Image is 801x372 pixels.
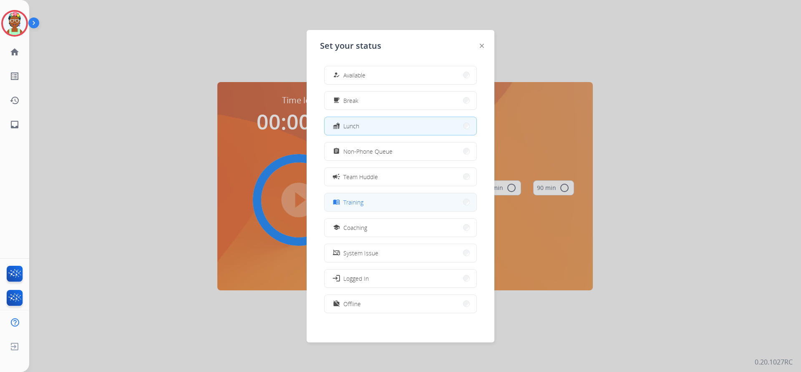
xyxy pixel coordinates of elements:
[3,12,26,35] img: avatar
[343,147,393,156] span: Non-Phone Queue
[343,172,378,181] span: Team Huddle
[343,122,359,130] span: Lunch
[325,66,476,84] button: Available
[333,97,340,104] mat-icon: free_breakfast
[343,274,369,283] span: Logged In
[325,193,476,211] button: Training
[333,199,340,206] mat-icon: menu_book
[333,148,340,155] mat-icon: assignment
[10,71,20,81] mat-icon: list_alt
[325,219,476,237] button: Coaching
[325,92,476,110] button: Break
[343,71,365,80] span: Available
[10,120,20,130] mat-icon: inbox
[325,142,476,160] button: Non-Phone Queue
[343,198,363,207] span: Training
[10,47,20,57] mat-icon: home
[332,274,340,282] mat-icon: login
[343,249,378,257] span: System Issue
[343,300,361,308] span: Offline
[332,172,340,181] mat-icon: campaign
[343,96,358,105] span: Break
[325,168,476,186] button: Team Huddle
[333,300,340,307] mat-icon: work_off
[755,357,793,367] p: 0.20.1027RC
[325,244,476,262] button: System Issue
[343,223,367,232] span: Coaching
[333,122,340,130] mat-icon: fastfood
[325,270,476,287] button: Logged In
[333,224,340,231] mat-icon: school
[325,117,476,135] button: Lunch
[320,40,381,52] span: Set your status
[333,72,340,79] mat-icon: how_to_reg
[325,295,476,313] button: Offline
[10,95,20,105] mat-icon: history
[333,250,340,257] mat-icon: phonelink_off
[480,44,484,48] img: close-button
